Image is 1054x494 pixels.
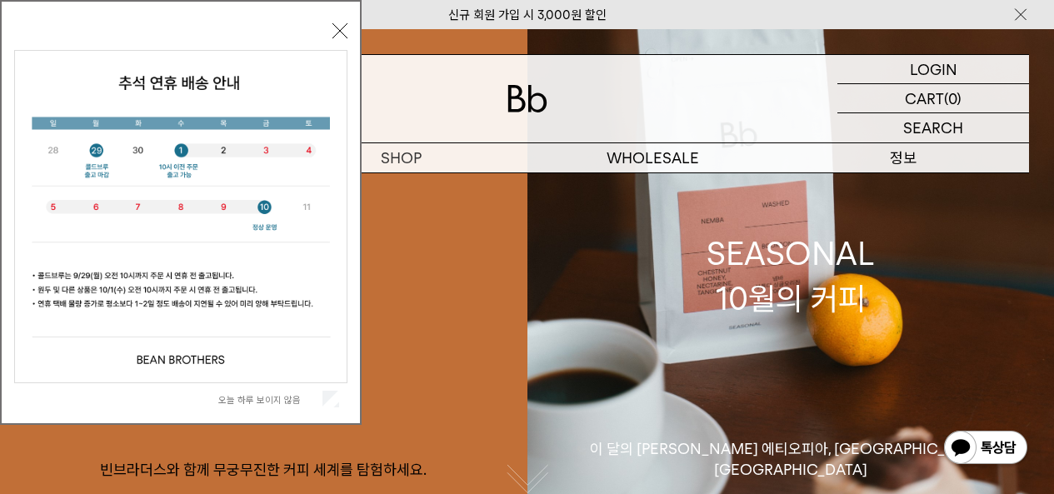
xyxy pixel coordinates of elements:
p: SEARCH [903,113,963,142]
p: WHOLESALE [527,143,778,172]
a: 신규 회원 가입 시 3,000원 할인 [448,7,607,22]
label: 오늘 하루 보이지 않음 [218,394,319,406]
p: CART [905,84,944,112]
a: SHOP [276,143,527,172]
img: 5e4d662c6b1424087153c0055ceb1a13_140731.jpg [15,51,347,382]
a: LOGIN [837,55,1029,84]
div: SEASONAL 10월의 커피 [707,232,875,320]
a: CART (0) [837,84,1029,113]
p: (0) [944,84,962,112]
p: LOGIN [910,55,957,83]
img: 로고 [507,85,547,112]
p: 정보 [778,143,1029,172]
button: 닫기 [332,23,347,38]
img: 카카오톡 채널 1:1 채팅 버튼 [942,429,1029,469]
